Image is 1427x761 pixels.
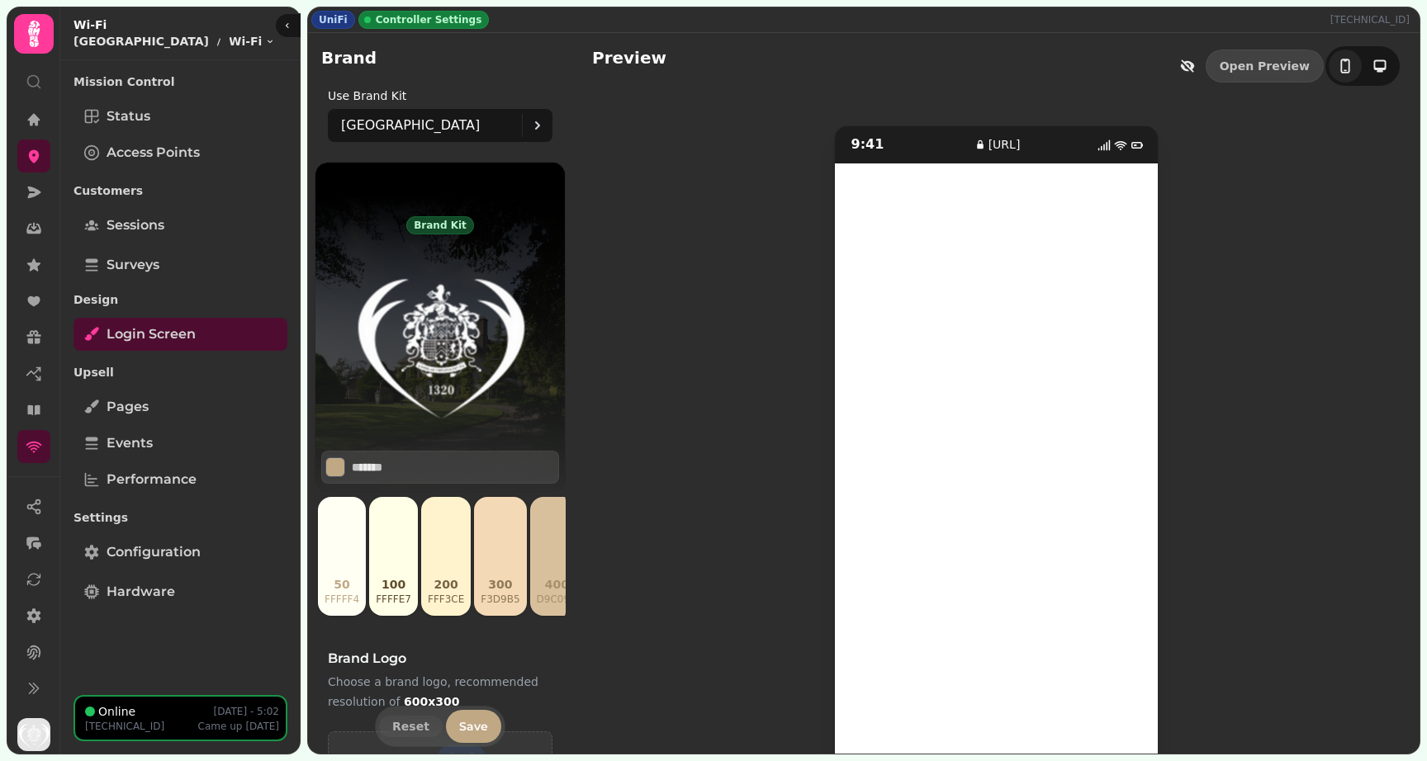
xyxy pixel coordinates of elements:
span: Status [107,106,150,126]
button: toggle-phone [1329,50,1362,83]
p: 50 [325,576,359,593]
label: Use Brand Kit [328,89,406,102]
p: fff3ce [428,593,464,606]
a: Hardware [73,575,287,608]
p: Online [98,703,135,720]
a: Events [73,427,287,460]
p: Mission Control [73,67,287,97]
span: Hardware [107,582,175,602]
a: Login screen [73,318,287,351]
p: Customers [73,176,287,206]
a: Surveys [73,248,287,281]
p: 9:41 [851,135,936,154]
a: Open Preview [1206,50,1324,83]
span: Controller Settings [376,13,482,26]
span: Events [107,433,153,453]
nav: Tabs [60,60,301,695]
p: 300 [481,576,519,593]
div: Select color [321,451,559,484]
p: 200 [428,576,464,593]
a: Access Points [73,136,287,169]
p: [URL] [988,136,1021,153]
p: [DATE] - 5:02 [214,705,280,718]
button: 200fff3ce [421,497,471,616]
p: 400 [537,576,578,593]
p: d9c09d [537,593,578,606]
h3: Brand logo [328,649,552,669]
span: Sessions [107,215,164,235]
img: aHR0cHM6Ly9maWxlcy5zdGFtcGVkZS5haS82ODdhMDJjYS02NWQxLTRkZGYtOTQxOC1kZDQ5ZGQ5NmU0M2QvbWVkaWEvMjRmM... [315,234,566,441]
span: Configuration [107,542,201,562]
div: UniFi [311,11,355,29]
img: User avatar [17,718,50,751]
h2: Preview [592,46,666,86]
a: Pages [73,390,287,423]
button: 300f3d9b5 [474,497,526,616]
div: Brand kit [406,216,474,234]
span: Save [459,721,488,732]
a: Configuration [73,536,287,569]
span: Login screen [107,324,196,344]
span: Pages [107,397,149,417]
span: Access Points [107,143,200,163]
span: [DATE] [245,721,279,732]
a: Status [73,100,287,133]
span: Came up [198,721,243,732]
button: Reset [379,716,443,737]
p: fffff4 [325,593,359,606]
p: ffffe7 [376,593,411,606]
p: 100 [376,576,411,593]
p: Settings [73,503,287,532]
button: Online[DATE] - 5:02[TECHNICAL_ID]Came up[DATE] [73,695,287,741]
p: Design [73,285,287,314]
b: 600x300 [404,695,459,708]
button: Select color [325,457,345,477]
button: 50fffff4 [318,497,366,616]
h2: Brand [321,46,377,69]
button: toggle-phone [1363,50,1396,83]
span: Reset [392,721,429,732]
p: [TECHNICAL_ID] [1330,13,1416,26]
p: [GEOGRAPHIC_DATA] [341,116,480,135]
p: f3d9b5 [481,593,519,606]
p: [TECHNICAL_ID] [85,720,164,733]
span: Surveys [107,255,159,275]
p: Upsell [73,357,287,387]
a: Sessions [73,209,287,242]
span: Performance [107,470,197,489]
button: Save [446,710,501,743]
button: 100ffffe7 [369,497,418,616]
button: 400d9c09d [530,497,585,616]
a: Performance [73,463,287,496]
button: User avatar [14,718,54,751]
p: Choose a brand logo, recommended resolution of [328,672,552,711]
